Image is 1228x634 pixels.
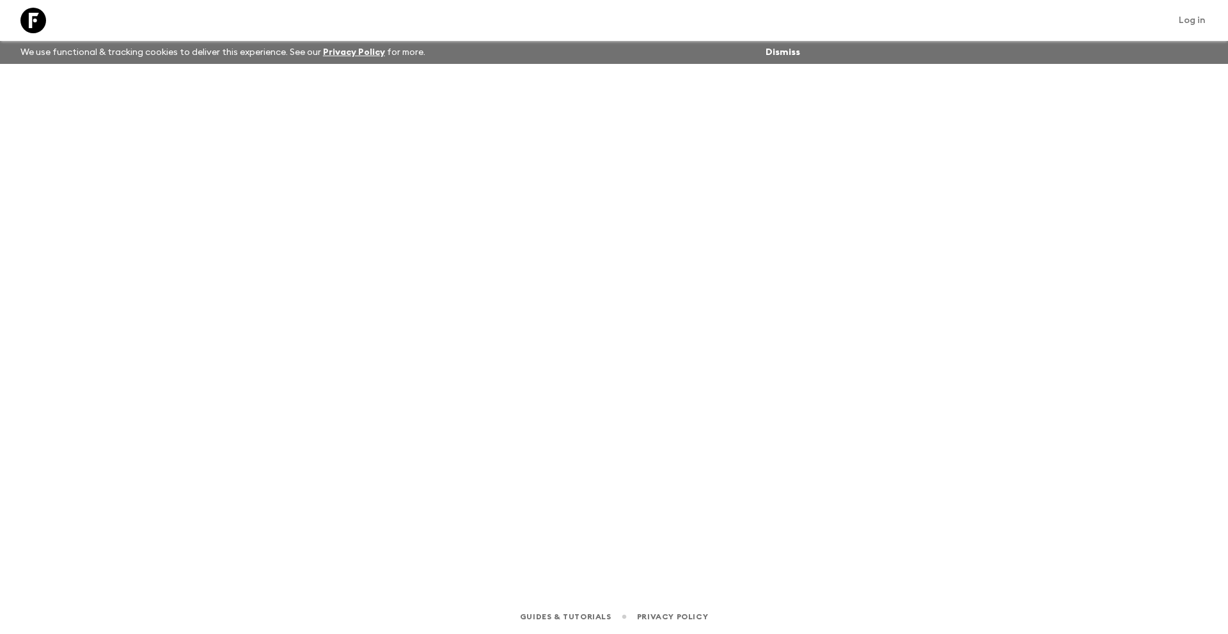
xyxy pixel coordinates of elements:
a: Privacy Policy [637,610,708,624]
p: We use functional & tracking cookies to deliver this experience. See our for more. [15,41,430,64]
a: Privacy Policy [323,48,385,57]
button: Dismiss [762,43,803,61]
a: Guides & Tutorials [520,610,611,624]
a: Log in [1172,12,1213,29]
